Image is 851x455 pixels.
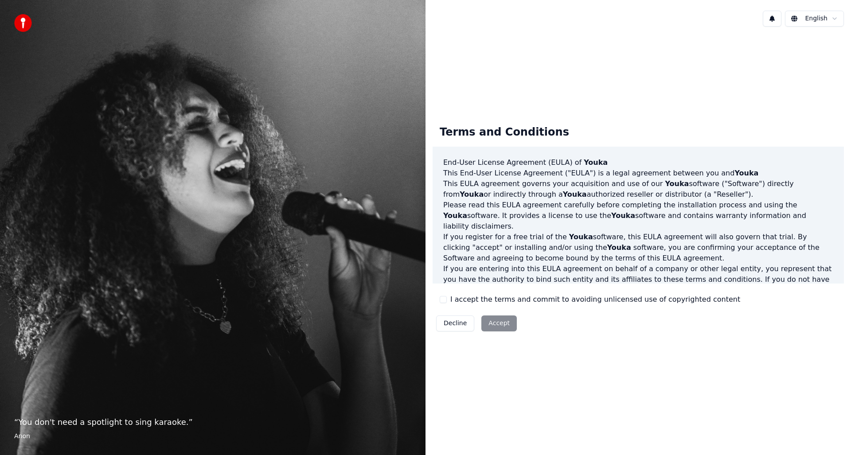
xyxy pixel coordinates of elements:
[460,190,484,198] span: Youka
[443,157,833,168] h3: End-User License Agreement (EULA) of
[734,169,758,177] span: Youka
[14,14,32,32] img: youka
[443,179,833,200] p: This EULA agreement governs your acquisition and use of our software ("Software") directly from o...
[443,168,833,179] p: This End-User License Agreement ("EULA") is a legal agreement between you and
[563,190,587,198] span: Youka
[584,158,608,167] span: Youka
[607,243,631,252] span: Youka
[569,233,593,241] span: Youka
[436,315,474,331] button: Decline
[611,211,635,220] span: Youka
[450,294,740,305] label: I accept the terms and commit to avoiding unlicensed use of copyrighted content
[443,200,833,232] p: Please read this EULA agreement carefully before completing the installation process and using th...
[665,179,689,188] span: Youka
[433,118,576,147] div: Terms and Conditions
[14,432,411,441] footer: Anon
[443,211,467,220] span: Youka
[443,232,833,264] p: If you register for a free trial of the software, this EULA agreement will also govern that trial...
[14,416,411,428] p: “ You don't need a spotlight to sing karaoke. ”
[443,264,833,306] p: If you are entering into this EULA agreement on behalf of a company or other legal entity, you re...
